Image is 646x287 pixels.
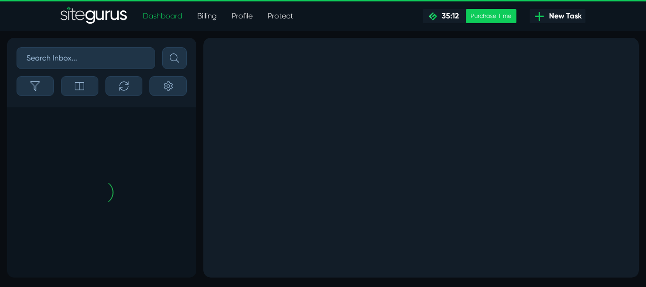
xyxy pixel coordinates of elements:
a: New Task [530,9,585,23]
img: Sitegurus Logo [61,7,128,26]
a: SiteGurus [61,7,128,26]
a: Billing [190,7,224,26]
div: Purchase Time [466,9,516,23]
span: New Task [545,10,582,22]
a: 35:12 Purchase Time [423,9,516,23]
input: Search Inbox... [17,47,155,69]
a: Dashboard [135,7,190,26]
a: Protect [260,7,301,26]
span: 35:12 [438,11,459,20]
a: Profile [224,7,260,26]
